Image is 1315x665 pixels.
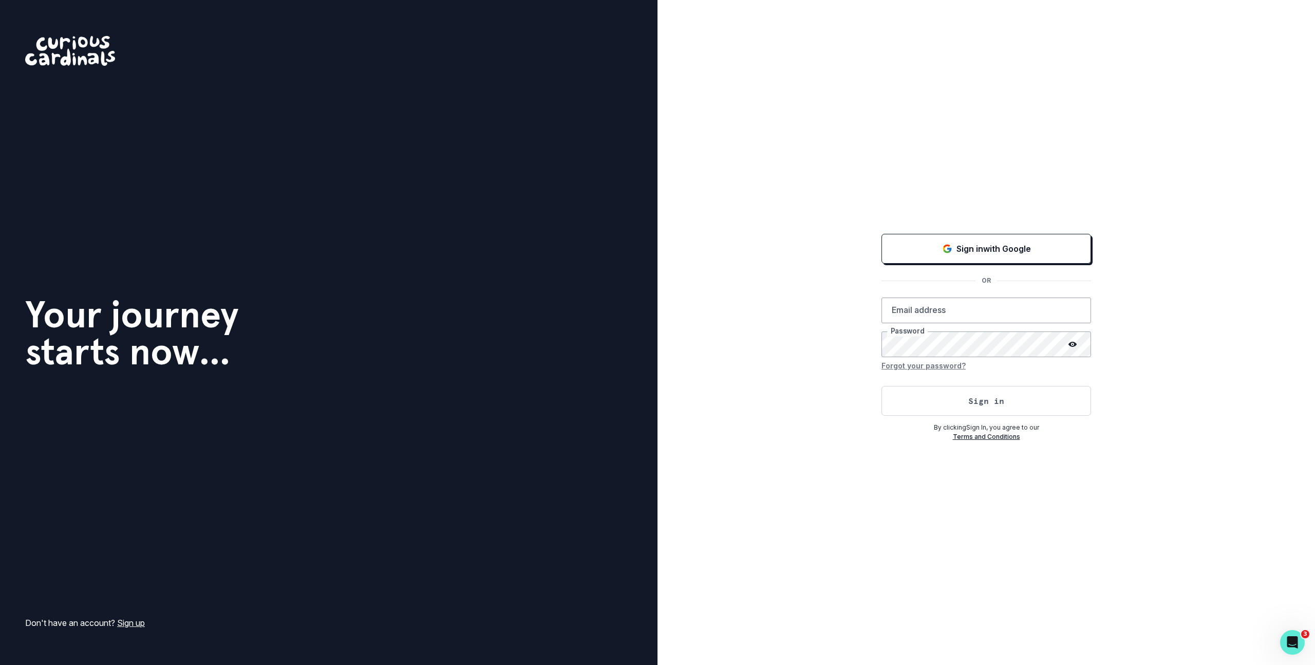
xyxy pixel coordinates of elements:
[881,234,1091,264] button: Sign in with Google (GSuite)
[25,617,145,629] p: Don't have an account?
[975,276,997,285] p: OR
[25,36,115,66] img: Curious Cardinals Logo
[1280,630,1305,655] iframe: Intercom live chat
[881,386,1091,416] button: Sign in
[953,433,1020,440] a: Terms and Conditions
[25,296,239,370] h1: Your journey starts now...
[881,423,1091,432] p: By clicking Sign In , you agree to our
[881,357,966,374] button: Forgot your password?
[117,618,145,628] a: Sign up
[956,243,1031,255] p: Sign in with Google
[1301,630,1309,638] span: 3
